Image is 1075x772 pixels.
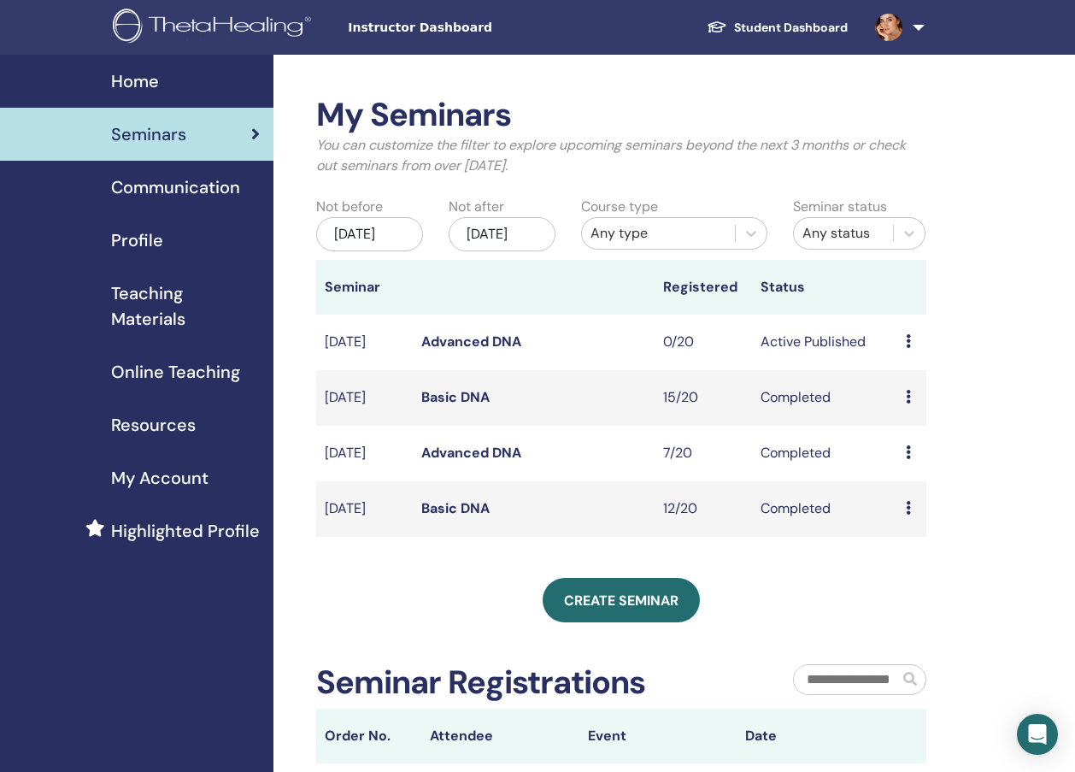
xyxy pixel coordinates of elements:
[752,260,897,315] th: Status
[316,260,413,315] th: Seminar
[316,315,413,370] td: [DATE]
[590,223,726,244] div: Any type
[421,499,490,517] a: Basic DNA
[737,709,895,763] th: Date
[111,465,209,491] span: My Account
[875,14,902,41] img: default.jpg
[421,709,579,763] th: Attendee
[655,481,751,537] td: 12/20
[316,663,645,703] h2: Seminar Registrations
[421,333,521,351] a: Advanced DNA
[655,315,751,370] td: 0/20
[707,20,727,34] img: graduation-cap-white.svg
[316,370,413,426] td: [DATE]
[111,412,196,438] span: Resources
[316,135,926,176] p: You can customize the filter to explore upcoming seminars beyond the next 3 months or check out s...
[752,315,897,370] td: Active Published
[693,12,861,44] a: Student Dashboard
[543,578,700,622] a: Create seminar
[752,426,897,481] td: Completed
[449,197,504,217] label: Not after
[111,121,186,147] span: Seminars
[316,96,926,135] h2: My Seminars
[655,260,751,315] th: Registered
[111,68,159,94] span: Home
[316,217,423,251] div: [DATE]
[655,370,751,426] td: 15/20
[449,217,555,251] div: [DATE]
[581,197,658,217] label: Course type
[564,592,678,610] span: Create seminar
[111,174,240,200] span: Communication
[111,359,240,385] span: Online Teaching
[802,223,885,244] div: Any status
[348,19,604,37] span: Instructor Dashboard
[316,197,383,217] label: Not before
[579,709,737,763] th: Event
[1017,714,1058,755] div: Open Intercom Messenger
[111,227,163,253] span: Profile
[421,444,521,462] a: Advanced DNA
[111,518,260,544] span: Highlighted Profile
[752,370,897,426] td: Completed
[111,280,260,332] span: Teaching Materials
[316,481,413,537] td: [DATE]
[655,426,751,481] td: 7/20
[113,9,317,47] img: logo.png
[752,481,897,537] td: Completed
[316,426,413,481] td: [DATE]
[421,388,490,406] a: Basic DNA
[793,197,887,217] label: Seminar status
[316,709,421,763] th: Order No.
